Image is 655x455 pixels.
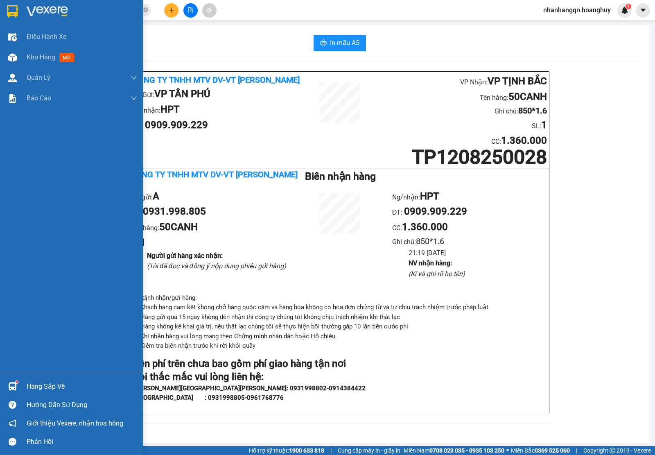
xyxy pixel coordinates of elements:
[409,259,452,267] b: NV nhận hàng :
[506,449,509,452] span: ⚪️
[133,102,305,118] li: Ng/nhận:
[374,104,547,117] li: Ghi chú:
[131,204,287,220] li: ĐT:
[145,119,208,131] b: 0909.909.229
[535,447,570,454] strong: 0369 525 060
[8,74,17,82] img: warehouse-icon
[402,221,448,233] b: 1.360.000
[164,3,178,18] button: plus
[159,221,198,233] b: 50CANH
[187,7,193,13] span: file-add
[133,75,300,85] b: Công ty TNHH MTV DV-VT [PERSON_NAME]
[305,170,376,182] b: Biên nhận hàng
[374,133,547,149] li: CC
[169,7,174,13] span: plus
[27,399,137,411] div: Hướng dẫn sử dụng
[131,189,287,204] li: Ng/gửi:
[420,190,439,202] b: HPT
[27,380,137,393] div: Hàng sắp về
[537,5,617,15] span: nhanhangqn.hoanghuy
[330,446,332,455] span: |
[160,104,180,115] b: HPT
[16,381,18,383] sup: 1
[392,235,549,248] li: Ghi chú:
[131,220,287,235] li: Tên hàng:
[374,118,547,133] li: SL:
[27,53,55,61] span: Kho hàng
[153,190,159,202] b: A
[338,446,402,455] span: Cung cấp máy in - giấy in:
[131,394,284,401] strong: - [GEOGRAPHIC_DATA] : 0931998805-0961768776
[392,189,549,204] li: Ng/nhận:
[27,93,51,103] span: Báo cáo
[289,447,324,454] strong: 1900 633 818
[139,322,549,332] li: Hàng không kê khai giá trị, nếu thất lạc chúng tôi sẽ thực hiện bồi thường gấp 10 lần tiền cước phí
[409,270,465,278] i: (Kí và ghi rõ họ tên)
[409,248,549,258] li: 21:19 [DATE]
[511,446,570,455] span: Miền Bắc
[499,138,547,145] span: :
[7,5,18,18] img: logo-vxr
[610,448,615,453] span: copyright
[131,75,137,81] span: down
[518,106,547,115] b: 850*1.6
[488,75,547,87] b: VP TỊNH BẮC
[314,35,366,51] button: printerIn mẫu A5
[131,293,549,413] div: Quy định nhận/gửi hàng :
[147,262,286,270] i: (Tôi đã đọc và đồng ý nộp dung phiếu gửi hàng)
[639,7,647,14] span: caret-down
[27,418,123,428] span: Giới thiệu Vexere, nhận hoa hồng
[206,7,212,13] span: aim
[131,95,137,102] span: down
[374,148,547,166] h1: TP1208250028
[627,4,630,9] span: 1
[374,74,547,89] li: VP Nhận:
[392,189,549,279] ul: CC
[133,86,305,102] li: VP Gửi:
[131,385,366,392] strong: - [PERSON_NAME][GEOGRAPHIC_DATA][PERSON_NAME]: 0931998802-0914384422
[621,7,628,14] img: icon-new-feature
[320,39,327,47] span: printer
[8,382,17,391] img: warehouse-icon
[183,3,198,18] button: file-add
[404,206,467,217] b: 0909.909.229
[154,88,210,100] b: VP TÂN PHÚ
[27,72,50,83] span: Quản Lý
[400,224,448,232] span: :
[133,118,305,133] li: ĐT:
[636,3,650,18] button: caret-down
[576,446,577,455] span: |
[374,89,547,105] li: Tên hàng:
[508,91,547,102] b: 50CANH
[139,332,549,342] li: Khi nhận hàng vui lòng mang theo Chứng minh nhân dân hoặc Hộ chiếu
[9,438,16,446] span: message
[131,358,346,369] strong: Tiền phí trên chưa bao gồm phí giao hàng tận nơi
[143,7,148,14] span: close-circle
[392,204,549,220] li: ĐT:
[9,419,16,427] span: notification
[27,436,137,448] div: Phản hồi
[8,94,17,103] img: solution-icon
[501,135,547,146] b: 1.360.000
[9,401,16,409] span: question-circle
[131,170,298,179] b: Công ty TNHH MTV DV-VT [PERSON_NAME]
[404,446,504,455] span: Miền Nam
[416,236,444,246] span: 850*1.6
[147,252,223,260] b: Người gửi hàng xác nhận :
[8,53,17,62] img: warehouse-icon
[27,32,66,42] span: Điều hành xe
[139,312,549,322] li: Hàng gửi quá 15 ngày không đến nhận thì công ty chúng tôi không chịu trách nhiệm khi thất lạc
[626,4,631,9] sup: 1
[139,341,549,351] li: Kiểm tra biên nhận trước khi rời khỏi quầy
[330,38,359,48] span: In mẫu A5
[202,3,217,18] button: aim
[8,33,17,41] img: warehouse-icon
[131,371,264,383] strong: Mọi thắc mắc vui lòng liên hệ:
[131,235,287,251] li: SL:
[249,446,324,455] span: Hỗ trợ kỹ thuật:
[429,447,504,454] strong: 0708 023 035 - 0935 103 250
[143,206,206,217] b: 0931.998.805
[59,53,74,62] span: mới
[143,7,148,12] span: close-circle
[541,119,547,131] b: 1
